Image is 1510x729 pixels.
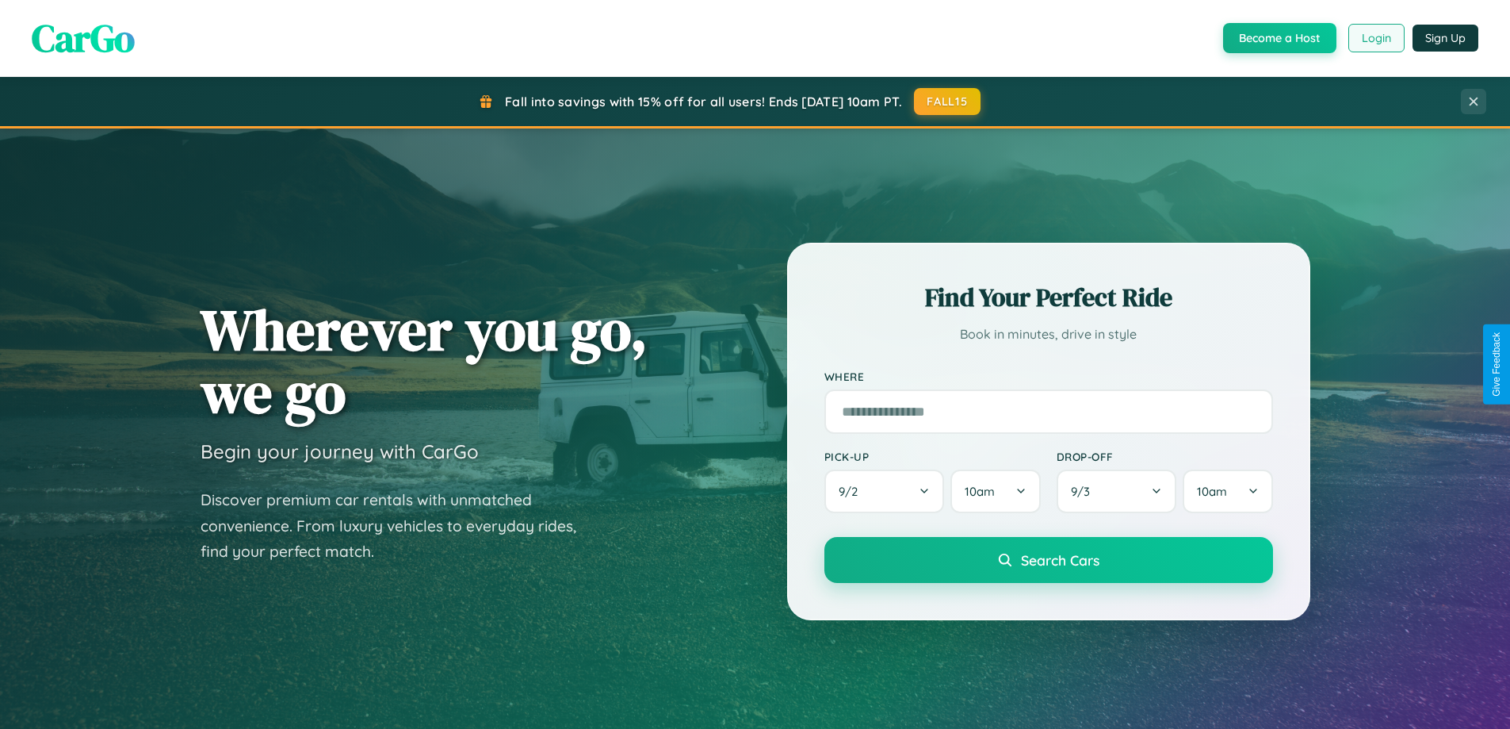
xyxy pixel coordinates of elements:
[505,94,902,109] span: Fall into savings with 15% off for all users! Ends [DATE] 10am PT.
[1183,470,1272,513] button: 10am
[839,484,866,499] span: 9 / 2
[1021,551,1099,569] span: Search Cars
[824,280,1273,315] h2: Find Your Perfect Ride
[201,298,648,424] h1: Wherever you go, we go
[1071,484,1098,499] span: 9 / 3
[201,439,479,463] h3: Begin your journey with CarGo
[824,370,1273,383] label: Where
[1413,25,1478,52] button: Sign Up
[950,470,1040,513] button: 10am
[1491,332,1502,397] div: Give Feedback
[1057,470,1177,513] button: 9/3
[965,484,995,499] span: 10am
[201,487,597,565] p: Discover premium car rentals with unmatched convenience. From luxury vehicles to everyday rides, ...
[1197,484,1227,499] span: 10am
[824,323,1273,346] p: Book in minutes, drive in style
[1223,23,1336,53] button: Become a Host
[1057,450,1273,463] label: Drop-off
[824,470,945,513] button: 9/2
[824,450,1041,463] label: Pick-up
[32,12,135,64] span: CarGo
[1348,24,1405,52] button: Login
[914,88,981,115] button: FALL15
[824,537,1273,583] button: Search Cars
